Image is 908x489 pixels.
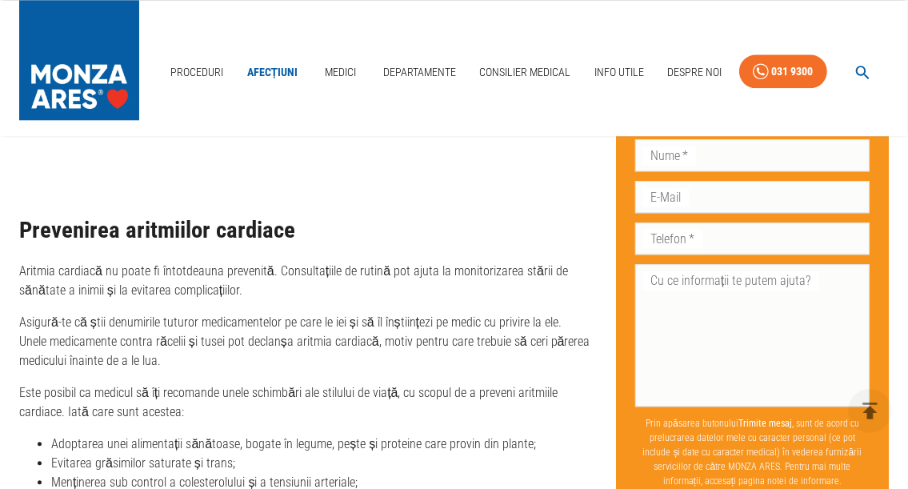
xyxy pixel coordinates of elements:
a: Consilier Medical [473,56,577,89]
a: Afecțiuni [241,56,305,89]
button: delete [848,389,892,433]
b: Trimite mesaj [738,418,792,429]
a: Despre Noi [661,56,728,89]
h2: Prevenirea aritmiilor cardiace [19,218,590,243]
a: Medici [315,56,366,89]
li: Adoptarea unei alimentații sănătoase, bogate în legume, pește și proteine care provin din plante; [51,435,590,454]
p: Aritmia cardiacă nu poate fi întotdeauna prevenită. Consultațiile de rutină pot ajuta la monitori... [19,262,590,300]
a: Info Utile [588,56,650,89]
p: Este posibil ca medicul să îți recomande unele schimbări ale stilului de viață, cu scopul de a pr... [19,383,590,422]
a: Departamente [377,56,462,89]
p: Asigură-te că știi denumirile tuturor medicamentelor pe care le iei și să îl înștiințezi pe medic... [19,313,590,371]
a: Proceduri [164,56,230,89]
a: 031 9300 [739,54,827,89]
li: Evitarea grăsimilor saturate și trans; [51,454,590,473]
div: 031 9300 [772,62,814,82]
